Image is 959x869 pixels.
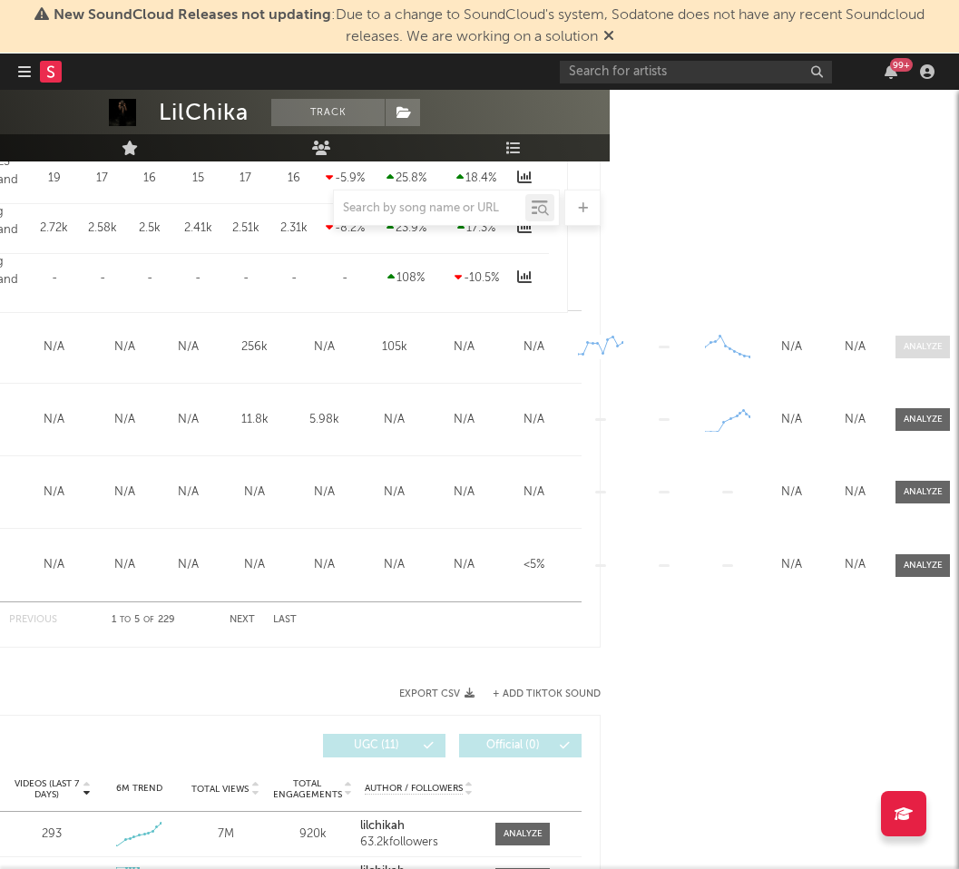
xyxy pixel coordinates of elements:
div: 920k [274,825,352,844]
div: 19 [35,170,74,188]
span: of [143,616,154,624]
div: LilChika [159,99,249,126]
input: Search by song name or URL [334,201,525,216]
input: Search for artists [560,61,832,83]
div: 99 + [890,58,913,72]
div: <5% [504,556,564,574]
div: N/A [364,411,425,429]
div: 25.8 % [377,170,435,188]
div: -10.5 % [445,269,508,288]
div: 63.2k followers [360,836,477,849]
div: 293 [42,825,62,844]
span: Author / Followers [365,783,463,795]
div: N/A [827,411,882,429]
div: N/A [161,556,215,574]
div: -8.2 % [322,220,367,238]
div: N/A [19,556,88,574]
div: N/A [764,556,818,574]
div: N/A [764,411,818,429]
div: N/A [97,338,152,356]
div: 2.72k [35,220,74,238]
button: Previous [9,615,57,625]
span: to [120,616,131,624]
div: 11.8k [224,411,285,429]
div: 2.58k [83,220,122,238]
div: - [322,269,367,288]
div: N/A [827,483,882,502]
div: N/A [97,556,152,574]
div: N/A [504,338,564,356]
button: Next [230,615,255,625]
div: - [35,269,74,288]
button: 99+ [885,64,897,79]
div: N/A [224,556,285,574]
span: Total Engagements [273,778,342,800]
button: Export CSV [399,688,475,699]
div: 17 [83,170,122,188]
div: N/A [827,338,882,356]
div: N/A [161,483,215,502]
div: 17.3 % [445,220,508,238]
button: Official(0) [459,734,582,757]
span: New SoundCloud Releases not updating [54,8,331,23]
div: N/A [764,483,818,502]
div: 2.41k [179,220,218,238]
span: : Due to a change to SoundCloud's system, Sodatone does not have any recent Soundcloud releases. ... [54,8,925,44]
div: N/A [97,483,152,502]
div: N/A [294,556,355,574]
div: - [274,269,313,288]
div: - [179,269,218,288]
div: - [83,269,122,288]
div: 2.5k [131,220,170,238]
div: 18.4 % [445,170,508,188]
div: N/A [364,483,425,502]
button: Last [273,615,297,625]
div: 5.98k [294,411,355,429]
div: N/A [19,338,88,356]
span: Videos (last 7 days) [14,778,81,800]
div: N/A [294,483,355,502]
div: N/A [434,556,494,574]
span: Total Views [191,784,249,795]
button: + Add TikTok Sound [475,689,601,699]
div: N/A [294,338,355,356]
div: 17 [227,170,266,188]
div: 7M [187,825,265,844]
div: 6M Trend [100,782,178,796]
div: N/A [364,556,425,574]
div: 15 [179,170,218,188]
div: N/A [764,338,818,356]
div: N/A [434,411,494,429]
div: N/A [827,556,882,574]
div: N/A [224,483,285,502]
div: N/A [161,338,215,356]
div: N/A [504,483,564,502]
div: 256k [224,338,285,356]
a: lilchikah [360,820,477,833]
div: N/A [504,411,564,429]
div: 2.31k [274,220,313,238]
span: Official ( 0 ) [471,740,554,751]
div: 108 % [377,269,435,288]
div: 105k [364,338,425,356]
div: N/A [19,483,88,502]
div: 23.9 % [377,220,435,238]
button: Track [271,99,385,126]
div: - [131,269,170,288]
div: -5.9 % [322,170,367,188]
button: + Add TikTok Sound [493,689,601,699]
span: Dismiss [603,30,614,44]
div: N/A [97,411,152,429]
div: 2.51k [227,220,266,238]
button: UGC(11) [323,734,445,757]
div: N/A [161,411,215,429]
div: 16 [131,170,170,188]
div: N/A [19,411,88,429]
span: UGC ( 11 ) [335,740,418,751]
strong: lilchikah [360,820,405,832]
div: 16 [274,170,313,188]
div: N/A [434,338,494,356]
div: 1 5 229 [93,610,193,631]
div: N/A [434,483,494,502]
div: - [227,269,266,288]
